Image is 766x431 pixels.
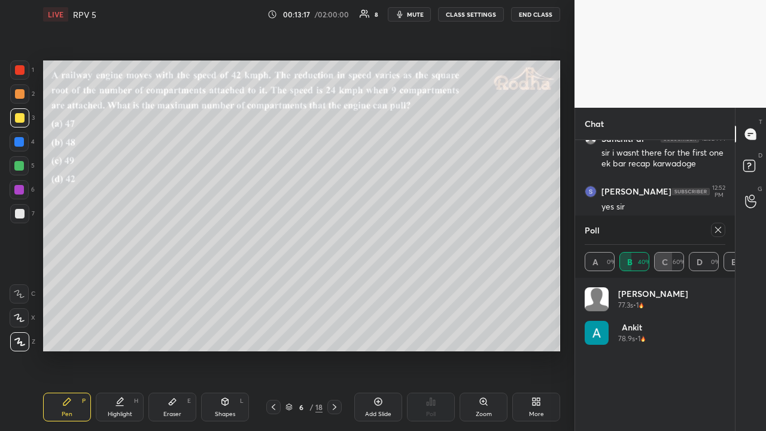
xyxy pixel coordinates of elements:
div: 8 [375,11,378,17]
div: 1 [10,60,34,80]
img: streak-poll-icon.44701ccd.svg [639,302,644,308]
div: 7 [10,204,35,223]
div: E [187,398,191,404]
h4: [PERSON_NAME] [618,287,688,300]
div: 6 [10,180,35,199]
h4: Poll [585,224,600,236]
span: mute [407,10,424,19]
img: streak-poll-icon.44701ccd.svg [640,336,646,342]
div: / [309,403,313,411]
p: Chat [575,108,613,139]
h5: 1 [638,333,640,344]
div: Pen [62,411,72,417]
div: Zoom [476,411,492,417]
div: H [134,398,138,404]
img: thumbnail.jpg [585,321,609,345]
div: 5 [10,156,35,175]
div: sir i wasnt there for the first one ek bar recap karwadoge [601,147,725,170]
button: mute [388,7,431,22]
div: 3 [10,108,35,128]
p: D [758,151,762,160]
div: 12:52 PM [712,184,725,199]
div: X [10,308,35,327]
h5: 78.9s [618,333,635,344]
div: More [529,411,544,417]
div: P [82,398,86,404]
div: 18 [315,402,323,412]
h4: RPV 5 [73,9,96,20]
div: Add Slide [365,411,391,417]
h5: 77.3s [618,300,633,311]
div: 4 [10,132,35,151]
img: 4P8fHbbgJtejmAAAAAElFTkSuQmCC [671,188,710,195]
h6: [PERSON_NAME] [601,186,671,197]
img: thumbnail.jpg [585,186,596,197]
button: END CLASS [511,7,560,22]
img: default.png [585,287,609,311]
div: grid [575,140,735,336]
div: Shapes [215,411,235,417]
p: G [758,184,762,193]
div: LIVE [43,7,68,22]
h4: Ankit [618,321,646,333]
p: T [759,117,762,126]
h5: • [633,300,636,311]
h5: • [635,333,638,344]
div: Eraser [163,411,181,417]
button: CLASS SETTINGS [438,7,504,22]
div: 6 [295,403,307,411]
div: Z [10,332,35,351]
h5: 1 [636,300,639,311]
div: Highlight [108,411,132,417]
div: C [10,284,35,303]
div: yes sir [601,201,725,213]
div: L [240,398,244,404]
div: grid [585,287,725,431]
div: 2 [10,84,35,104]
